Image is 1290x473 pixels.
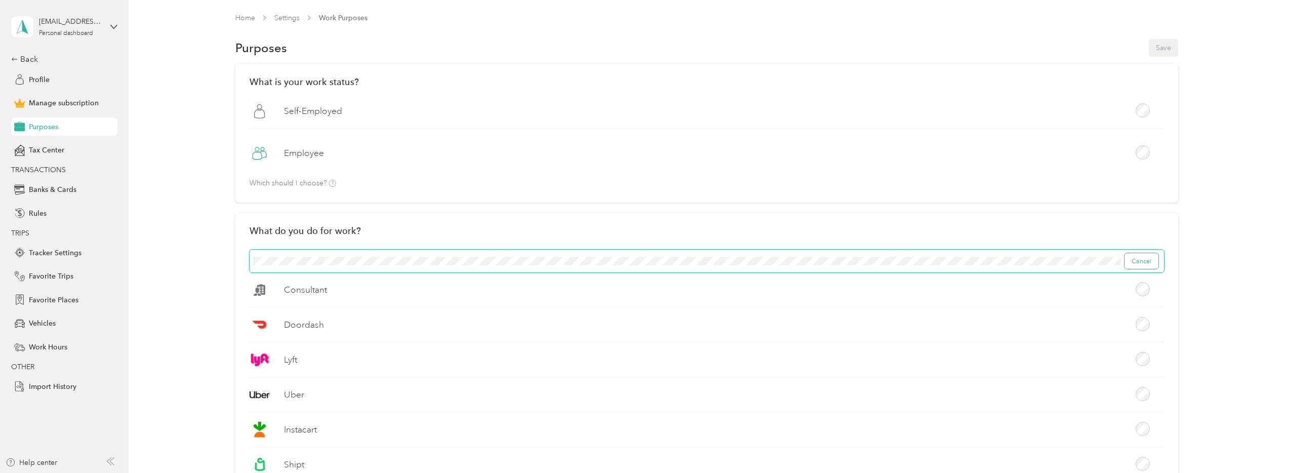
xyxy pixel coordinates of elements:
[29,271,73,282] span: Favorite Trips
[39,30,93,36] div: Personal dashboard
[284,388,304,401] label: Uber
[284,423,317,436] label: Instacart
[29,318,56,329] span: Vehicles
[29,122,58,132] span: Purposes
[6,457,57,468] button: Help center
[284,353,297,366] label: Lyft
[39,16,102,27] div: [EMAIL_ADDRESS][DOMAIN_NAME]
[29,295,78,305] span: Favorite Places
[11,166,66,174] span: TRANSACTIONS
[284,105,342,117] label: Self-Employed
[1233,416,1290,473] iframe: Everlance-gr Chat Button Frame
[29,184,76,195] span: Banks & Cards
[29,381,76,392] span: Import History
[284,284,327,296] label: Consultant
[249,180,336,187] p: Which should I choose?
[11,229,29,238] span: TRIPS
[11,363,34,371] span: OTHER
[29,342,67,352] span: Work Hours
[249,76,1164,87] h2: What is your work status?
[274,14,300,22] a: Settings
[29,208,47,219] span: Rules
[235,14,255,22] a: Home
[284,319,324,331] label: Doordash
[29,145,64,155] span: Tax Center
[319,13,367,23] span: Work Purposes
[29,248,81,258] span: Tracker Settings
[284,458,304,471] label: Shipt
[11,53,112,65] div: Back
[284,147,324,160] label: Employee
[249,225,361,236] h2: What do you do for work?
[235,43,287,53] h1: Purposes
[29,98,99,108] span: Manage subscription
[29,74,50,85] span: Profile
[1125,253,1158,269] button: Cancel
